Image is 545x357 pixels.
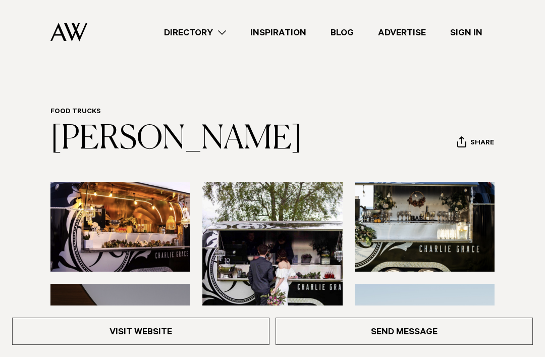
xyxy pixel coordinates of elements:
[12,318,269,345] a: Visit Website
[238,26,318,39] a: Inspiration
[366,26,438,39] a: Advertise
[318,26,366,39] a: Blog
[152,26,238,39] a: Directory
[50,108,101,116] a: Food Trucks
[457,136,495,151] button: Share
[50,23,87,41] img: Auckland Weddings Logo
[50,123,302,156] a: [PERSON_NAME]
[470,139,494,148] span: Share
[438,26,495,39] a: Sign In
[276,318,533,345] a: Send Message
